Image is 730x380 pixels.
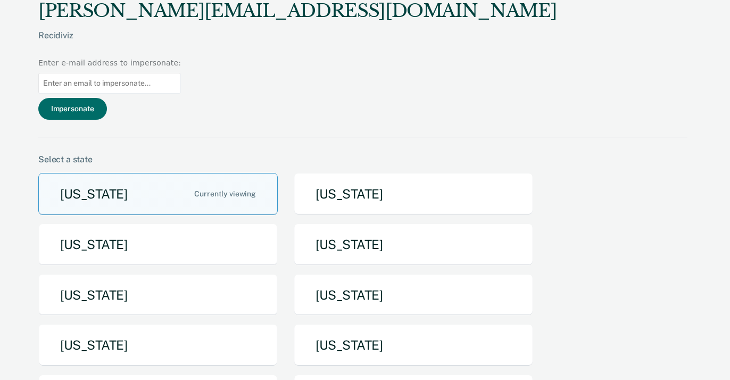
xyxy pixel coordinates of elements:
input: Enter an email to impersonate... [38,73,181,94]
button: [US_STATE] [38,224,278,266]
button: [US_STATE] [38,274,278,316]
button: [US_STATE] [294,324,533,366]
button: [US_STATE] [38,173,278,215]
button: [US_STATE] [38,324,278,366]
div: Recidiviz [38,30,557,57]
button: Impersonate [38,98,107,120]
div: Enter e-mail address to impersonate: [38,57,181,69]
button: [US_STATE] [294,173,533,215]
div: Select a state [38,154,687,164]
button: [US_STATE] [294,224,533,266]
button: [US_STATE] [294,274,533,316]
